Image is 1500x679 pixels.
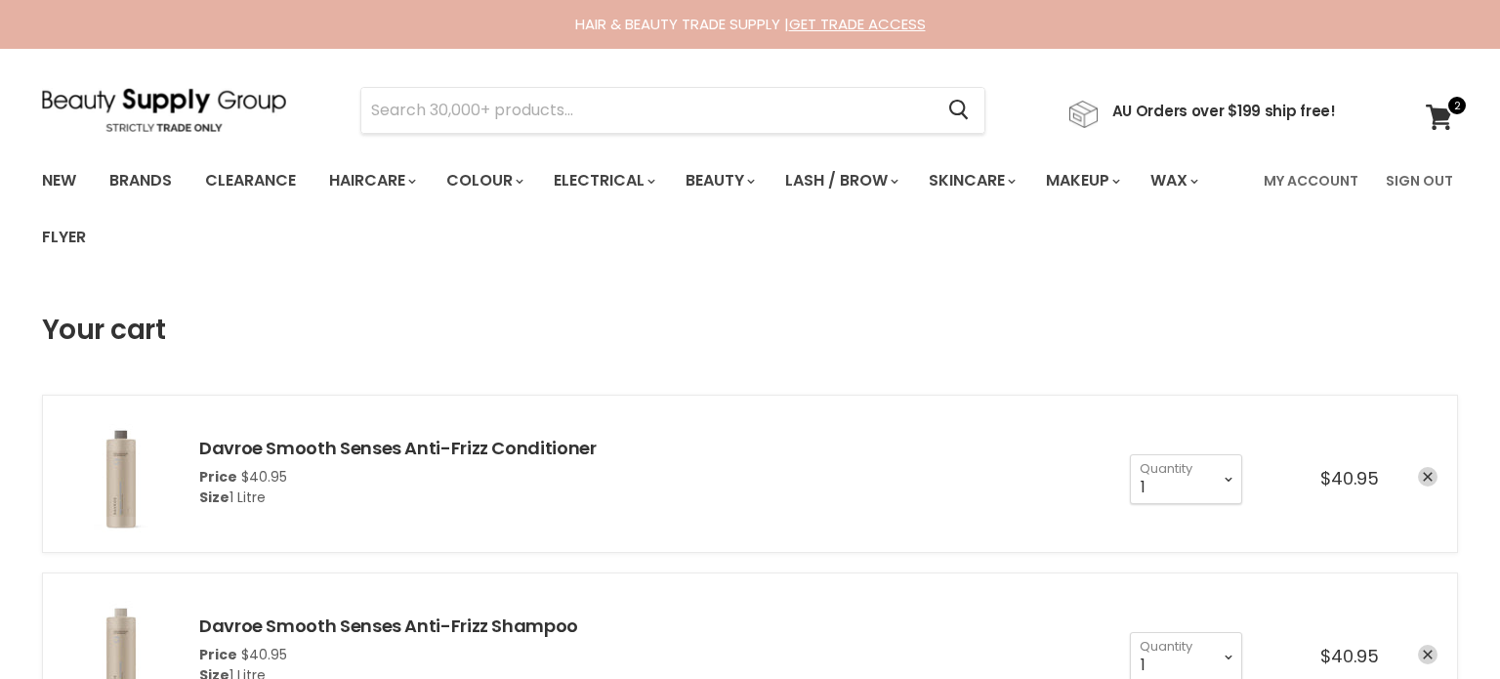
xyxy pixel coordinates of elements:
span: Price [199,467,237,487]
a: Brands [95,160,187,201]
ul: Main menu [27,152,1252,266]
a: Colour [432,160,535,201]
form: Product [360,87,985,134]
a: Davroe Smooth Senses Anti-Frizz Conditioner [199,436,597,460]
a: Beauty [671,160,767,201]
span: Size [199,488,229,507]
a: Lash / Brow [771,160,910,201]
a: Electrical [539,160,667,201]
a: Clearance [190,160,311,201]
span: Price [199,645,237,664]
a: Wax [1136,160,1210,201]
h1: Your cart [42,315,165,346]
span: $40.95 [241,645,287,664]
a: remove Davroe Smooth Senses Anti-Frizz Conditioner [1418,467,1437,487]
a: remove Davroe Smooth Senses Anti-Frizz Shampoo [1418,645,1437,664]
a: Sign Out [1374,160,1465,201]
span: $40.95 [1320,644,1379,668]
select: Quantity [1130,454,1242,503]
div: HAIR & BEAUTY TRADE SUPPLY | [18,15,1482,34]
a: Haircare [314,160,428,201]
span: $40.95 [1320,466,1379,490]
span: $40.95 [241,467,287,487]
a: GET TRADE ACCESS [789,14,926,34]
input: Search [361,88,933,133]
img: Davroe Smooth Senses Anti-Frizz Conditioner - 1 Litre [62,415,180,532]
a: Skincare [914,160,1027,201]
a: New [27,160,91,201]
a: Makeup [1031,160,1132,201]
button: Search [933,88,984,133]
a: Davroe Smooth Senses Anti-Frizz Shampoo [199,614,578,638]
nav: Main [18,152,1482,266]
a: Flyer [27,217,101,258]
a: My Account [1252,160,1370,201]
div: 1 Litre [199,488,597,508]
